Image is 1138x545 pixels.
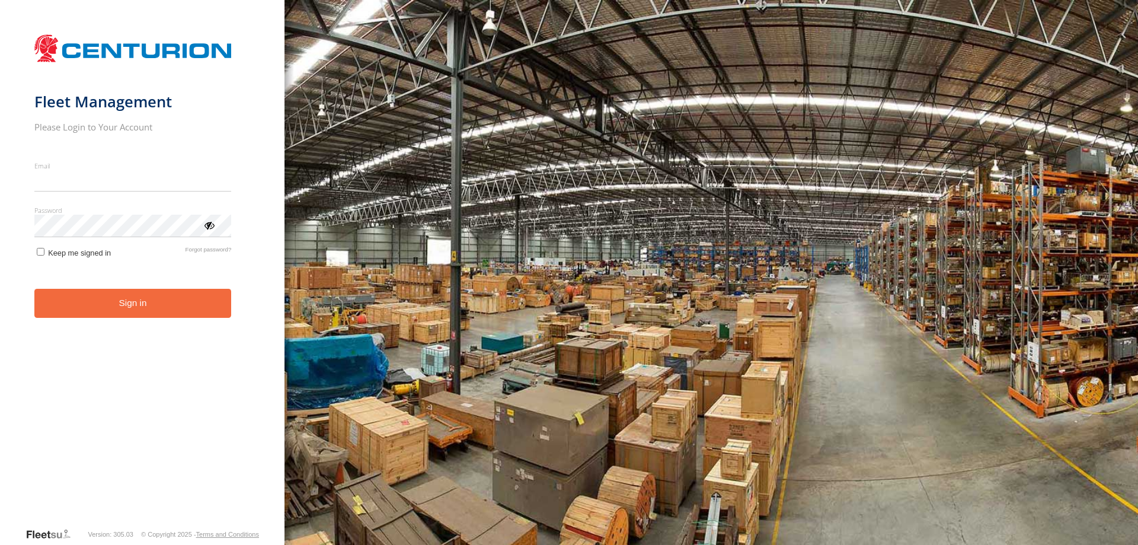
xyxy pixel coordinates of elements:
a: Forgot password? [186,246,232,257]
div: ViewPassword [203,219,215,231]
form: main [34,28,251,527]
a: Terms and Conditions [196,531,259,538]
label: Email [34,161,232,170]
button: Sign in [34,289,232,318]
div: © Copyright 2025 - [141,531,259,538]
a: Visit our Website [25,528,80,540]
h1: Fleet Management [34,92,232,111]
h2: Please Login to Your Account [34,121,232,133]
span: Keep me signed in [48,248,111,257]
img: Centurion Transport [34,33,232,63]
label: Password [34,206,232,215]
input: Keep me signed in [37,248,44,256]
div: Version: 305.03 [88,531,133,538]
